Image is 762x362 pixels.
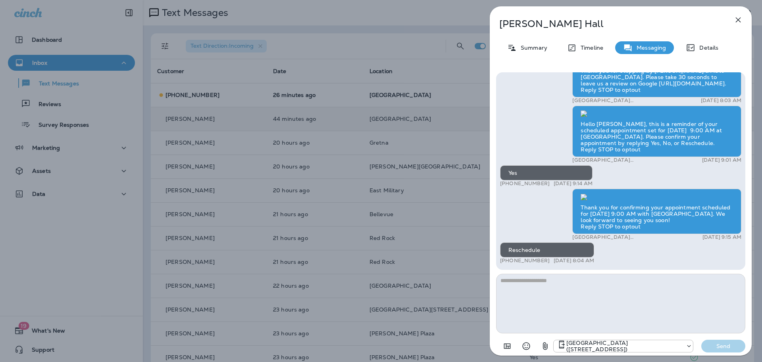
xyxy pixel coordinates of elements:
[517,45,547,51] p: Summary
[701,97,741,104] p: [DATE] 8:03 AM
[581,194,587,200] img: twilio-download
[572,106,741,157] div: Hello [PERSON_NAME], this is a reminder of your scheduled appointment set for [DATE] 9:00 AM at [...
[500,257,550,264] p: [PHONE_NUMBER]
[572,189,741,234] div: Thank you for confirming your appointment scheduled for [DATE] 9:00 AM with [GEOGRAPHIC_DATA]. We...
[572,63,741,97] div: Thank you for stopping by [PERSON_NAME] & Auto - [GEOGRAPHIC_DATA]. Please take 30 seconds to lea...
[500,165,593,180] div: Yes
[577,45,603,51] p: Timeline
[633,45,666,51] p: Messaging
[572,157,673,163] p: [GEOGRAPHIC_DATA] ([STREET_ADDRESS])
[500,242,594,257] div: Reschedule
[554,340,693,352] div: +1 (402) 496-2450
[702,157,741,163] p: [DATE] 9:01 AM
[572,234,673,240] p: [GEOGRAPHIC_DATA] ([STREET_ADDRESS])
[702,234,741,240] p: [DATE] 9:15 AM
[695,45,718,51] p: Details
[566,340,682,352] p: [GEOGRAPHIC_DATA] ([STREET_ADDRESS])
[581,110,587,117] img: twilio-download
[499,338,515,354] button: Add in a premade template
[518,338,534,354] button: Select an emoji
[499,18,716,29] p: [PERSON_NAME] Hall
[554,257,594,264] p: [DATE] 8:04 AM
[500,180,550,187] p: [PHONE_NUMBER]
[554,180,593,187] p: [DATE] 9:14 AM
[572,97,673,104] p: [GEOGRAPHIC_DATA] ([STREET_ADDRESS])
